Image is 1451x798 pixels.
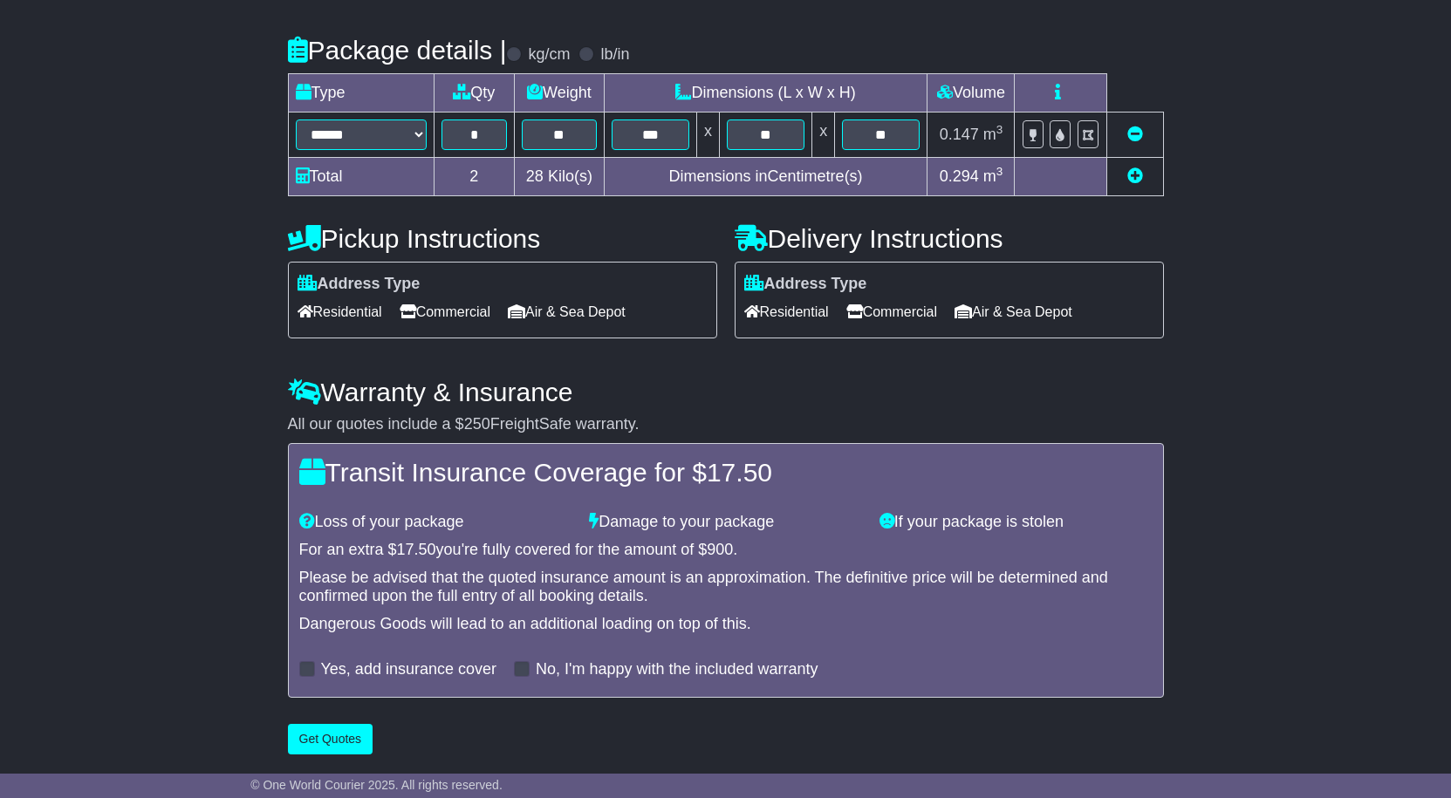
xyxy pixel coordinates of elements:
[940,167,979,185] span: 0.294
[871,513,1161,532] div: If your package is stolen
[298,298,382,325] span: Residential
[983,167,1003,185] span: m
[955,298,1072,325] span: Air & Sea Depot
[927,74,1015,113] td: Volume
[735,224,1164,253] h4: Delivery Instructions
[508,298,626,325] span: Air & Sea Depot
[580,513,871,532] div: Damage to your package
[288,415,1164,434] div: All our quotes include a $ FreightSafe warranty.
[515,74,605,113] td: Weight
[288,158,434,196] td: Total
[434,158,515,196] td: 2
[707,541,733,558] span: 900
[288,224,717,253] h4: Pickup Instructions
[515,158,605,196] td: Kilo(s)
[696,113,719,158] td: x
[299,541,1153,560] div: For an extra $ you're fully covered for the amount of $ .
[744,298,829,325] span: Residential
[397,541,436,558] span: 17.50
[996,123,1003,136] sup: 3
[400,298,490,325] span: Commercial
[288,74,434,113] td: Type
[604,74,927,113] td: Dimensions (L x W x H)
[812,113,835,158] td: x
[940,126,979,143] span: 0.147
[298,275,421,294] label: Address Type
[528,45,570,65] label: kg/cm
[526,167,544,185] span: 28
[707,458,772,487] span: 17.50
[604,158,927,196] td: Dimensions in Centimetre(s)
[1127,126,1143,143] a: Remove this item
[983,126,1003,143] span: m
[536,660,818,679] label: No, I'm happy with the included warranty
[299,569,1153,606] div: Please be advised that the quoted insurance amount is an approximation. The definitive price will...
[846,298,937,325] span: Commercial
[250,778,503,792] span: © One World Courier 2025. All rights reserved.
[321,660,496,679] label: Yes, add insurance cover
[291,513,581,532] div: Loss of your package
[288,378,1164,406] h4: Warranty & Insurance
[299,615,1153,634] div: Dangerous Goods will lead to an additional loading on top of this.
[600,45,629,65] label: lb/in
[1127,167,1143,185] a: Add new item
[996,165,1003,178] sup: 3
[744,275,867,294] label: Address Type
[299,458,1153,487] h4: Transit Insurance Coverage for $
[434,74,515,113] td: Qty
[288,36,507,65] h4: Package details |
[288,724,373,754] button: Get Quotes
[464,415,490,433] span: 250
